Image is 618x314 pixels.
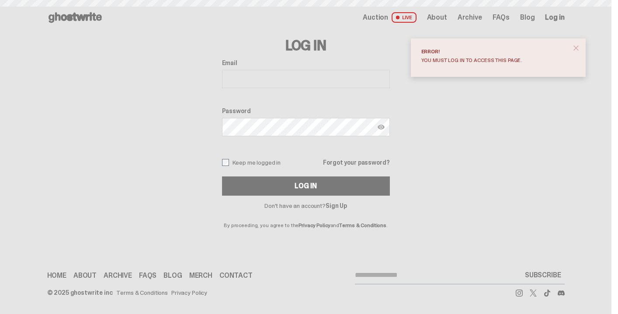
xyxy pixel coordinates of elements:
[116,290,168,296] a: Terms & Conditions
[326,202,347,210] a: Sign Up
[222,159,229,166] input: Keep me logged in
[323,159,389,166] a: Forgot your password?
[421,58,568,63] div: You must log in to access this page.
[392,12,417,23] span: LIVE
[222,38,390,52] h3: Log In
[139,272,156,279] a: FAQs
[171,290,207,296] a: Privacy Policy
[73,272,97,279] a: About
[222,59,390,66] label: Email
[104,272,132,279] a: Archive
[163,272,182,279] a: Blog
[339,222,386,229] a: Terms & Conditions
[189,272,212,279] a: Merch
[47,290,113,296] div: © 2025 ghostwrite inc
[295,183,316,190] div: Log In
[545,14,564,21] a: Log in
[458,14,482,21] a: Archive
[568,40,584,56] button: close
[378,124,385,131] img: Show password
[219,272,253,279] a: Contact
[421,49,568,54] div: Error!
[222,107,390,114] label: Password
[222,176,390,196] button: Log In
[222,159,281,166] label: Keep me logged in
[299,222,330,229] a: Privacy Policy
[493,14,510,21] a: FAQs
[222,209,390,228] p: By proceeding, you agree to the and .
[427,14,447,21] a: About
[363,12,416,23] a: Auction LIVE
[363,14,388,21] span: Auction
[521,266,565,284] button: SUBSCRIBE
[222,203,390,209] p: Don't have an account?
[47,272,66,279] a: Home
[520,14,535,21] a: Blog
